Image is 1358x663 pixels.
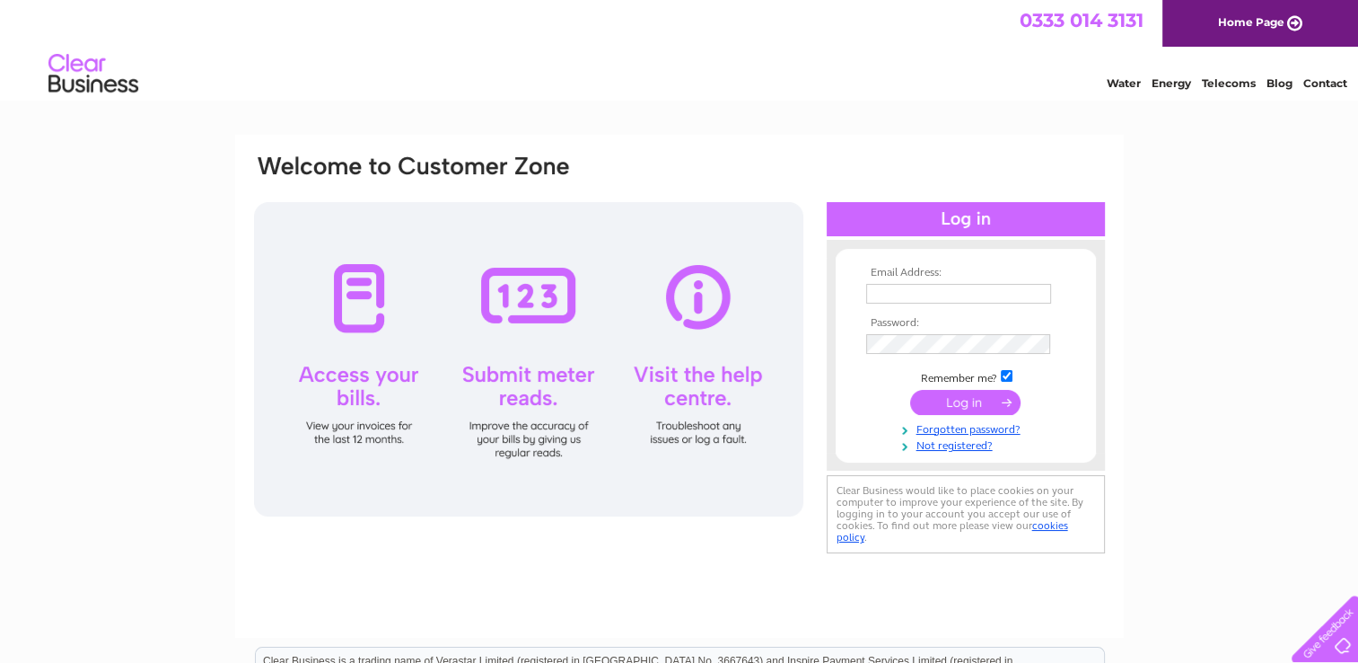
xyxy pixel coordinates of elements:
[1152,76,1191,90] a: Energy
[1266,76,1292,90] a: Blog
[862,267,1070,279] th: Email Address:
[1020,9,1143,31] a: 0333 014 3131
[910,390,1021,415] input: Submit
[866,420,1070,437] a: Forgotten password?
[1107,76,1141,90] a: Water
[866,436,1070,453] a: Not registered?
[256,10,1104,87] div: Clear Business is a trading name of Verastar Limited (registered in [GEOGRAPHIC_DATA] No. 3667643...
[862,317,1070,330] th: Password:
[48,47,139,102] img: logo.png
[827,475,1105,553] div: Clear Business would like to place cookies on your computer to improve your experience of the sit...
[1303,76,1347,90] a: Contact
[862,367,1070,385] td: Remember me?
[837,519,1068,544] a: cookies policy
[1202,76,1256,90] a: Telecoms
